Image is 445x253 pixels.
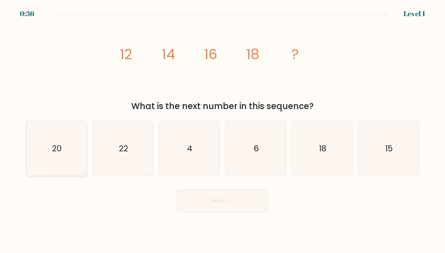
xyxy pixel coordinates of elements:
text: 22 [119,143,128,154]
div: What is the next number in this sequence? [30,100,415,113]
div: Level 1 [403,8,425,19]
tspan: 18 [246,44,259,64]
tspan: ? [292,44,299,64]
text: 4 [187,143,193,154]
text: 15 [385,143,393,154]
div: 0:36 [20,8,34,19]
text: 20 [52,143,62,154]
button: Next [177,190,268,212]
text: 18 [319,143,326,154]
tspan: 12 [120,44,132,64]
text: 6 [253,143,259,154]
tspan: 16 [204,44,217,64]
tspan: 14 [162,44,175,64]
